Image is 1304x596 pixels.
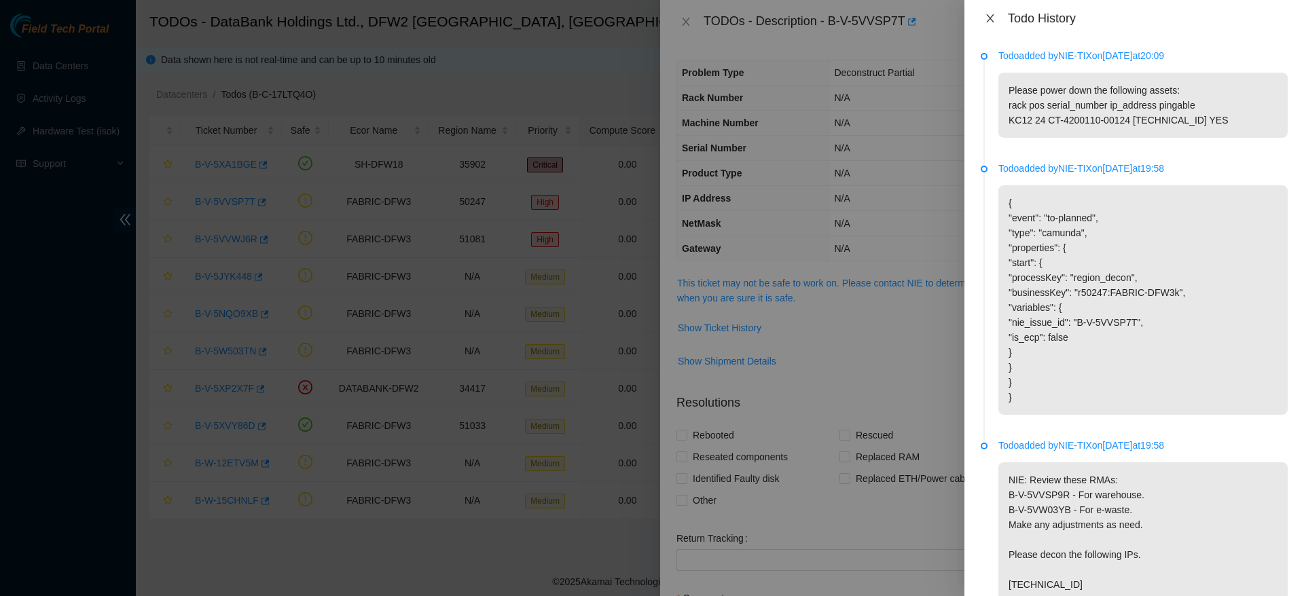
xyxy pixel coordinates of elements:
[981,12,1000,25] button: Close
[1008,11,1288,26] div: Todo History
[998,185,1288,415] p: { "event": "to-planned", "type": "camunda", "properties": { "start": { "processKey": "region_deco...
[998,48,1288,63] p: Todo added by NIE-TIX on [DATE] at 20:09
[985,13,996,24] span: close
[998,161,1288,176] p: Todo added by NIE-TIX on [DATE] at 19:58
[998,438,1288,453] p: Todo added by NIE-TIX on [DATE] at 19:58
[998,73,1288,138] p: Please power down the following assets: rack pos serial_number ip_address pingable KC12 24 CT-420...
